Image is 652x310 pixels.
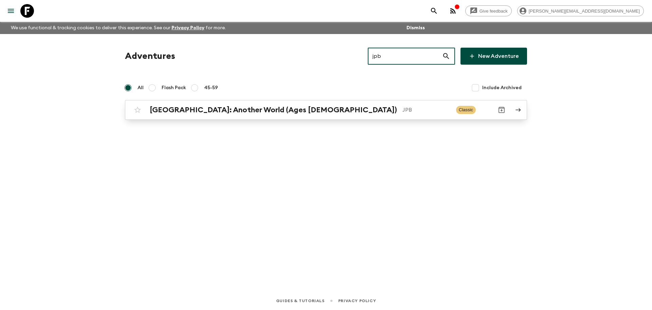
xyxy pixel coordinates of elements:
span: 45-59 [204,84,218,91]
span: Classic [456,106,476,114]
h1: Adventures [125,49,175,63]
button: menu [4,4,18,18]
h2: [GEOGRAPHIC_DATA]: Another World (Ages [DEMOGRAPHIC_DATA]) [150,105,397,114]
button: Archive [495,103,508,117]
div: [PERSON_NAME][EMAIL_ADDRESS][DOMAIN_NAME] [517,5,644,16]
p: We use functional & tracking cookies to deliver this experience. See our for more. [8,22,229,34]
button: search adventures [427,4,441,18]
button: Dismiss [405,23,427,33]
a: Guides & Tutorials [276,297,325,305]
input: e.g. AR1, Argentina [368,47,442,66]
a: [GEOGRAPHIC_DATA]: Another World (Ages [DEMOGRAPHIC_DATA])JPBClassicArchive [125,100,527,120]
p: JPB [402,106,451,114]
a: New Adventure [460,48,527,65]
span: Flash Pack [162,84,186,91]
span: Include Archived [482,84,522,91]
span: All [138,84,144,91]
a: Give feedback [465,5,512,16]
a: Privacy Policy [338,297,376,305]
span: Give feedback [476,9,511,14]
span: [PERSON_NAME][EMAIL_ADDRESS][DOMAIN_NAME] [525,9,644,14]
a: Privacy Policy [171,26,204,30]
